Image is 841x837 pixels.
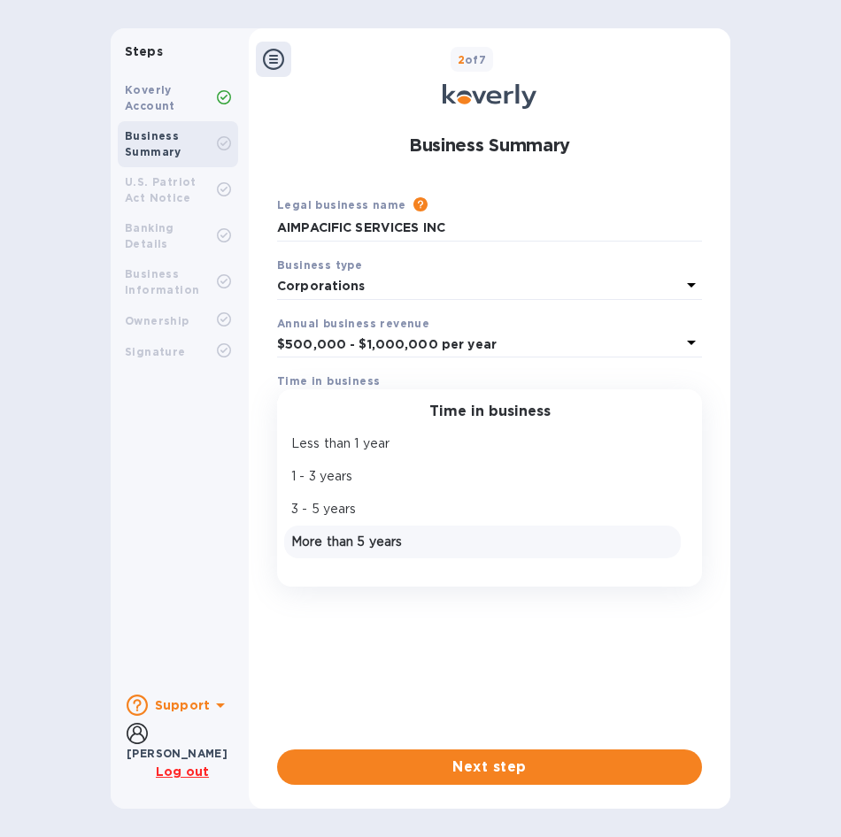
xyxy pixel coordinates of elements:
[277,749,702,785] button: Next step
[125,345,186,358] b: Signature
[125,83,175,112] b: Koverly Account
[291,467,674,486] p: 1 - 3 years
[155,698,210,712] b: Support
[277,374,380,388] b: Time in business
[291,500,674,518] p: 3 - 5 years
[277,317,429,330] b: Annual business revenue
[125,314,189,327] b: Ownership
[125,129,181,158] b: Business Summary
[458,53,465,66] span: 2
[291,756,688,778] span: Next step
[277,258,362,272] b: Business type
[291,434,674,453] p: Less than 1 year
[277,337,497,351] b: $500,000 - $1,000,000 per year
[429,403,551,420] h3: Time in business
[277,198,406,211] b: Legal business name
[277,215,702,242] input: Enter legal business name
[156,764,209,779] u: Log out
[277,394,418,412] p: Select time in business
[458,53,487,66] b: of 7
[125,221,174,250] b: Banking Details
[125,44,163,58] b: Steps
[125,267,199,296] b: Business Information
[277,279,366,293] b: Corporations
[125,175,197,204] b: U.S. Patriot Act Notice
[291,533,674,551] p: More than 5 years
[409,123,570,167] h1: Business Summary
[127,747,228,760] b: [PERSON_NAME]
